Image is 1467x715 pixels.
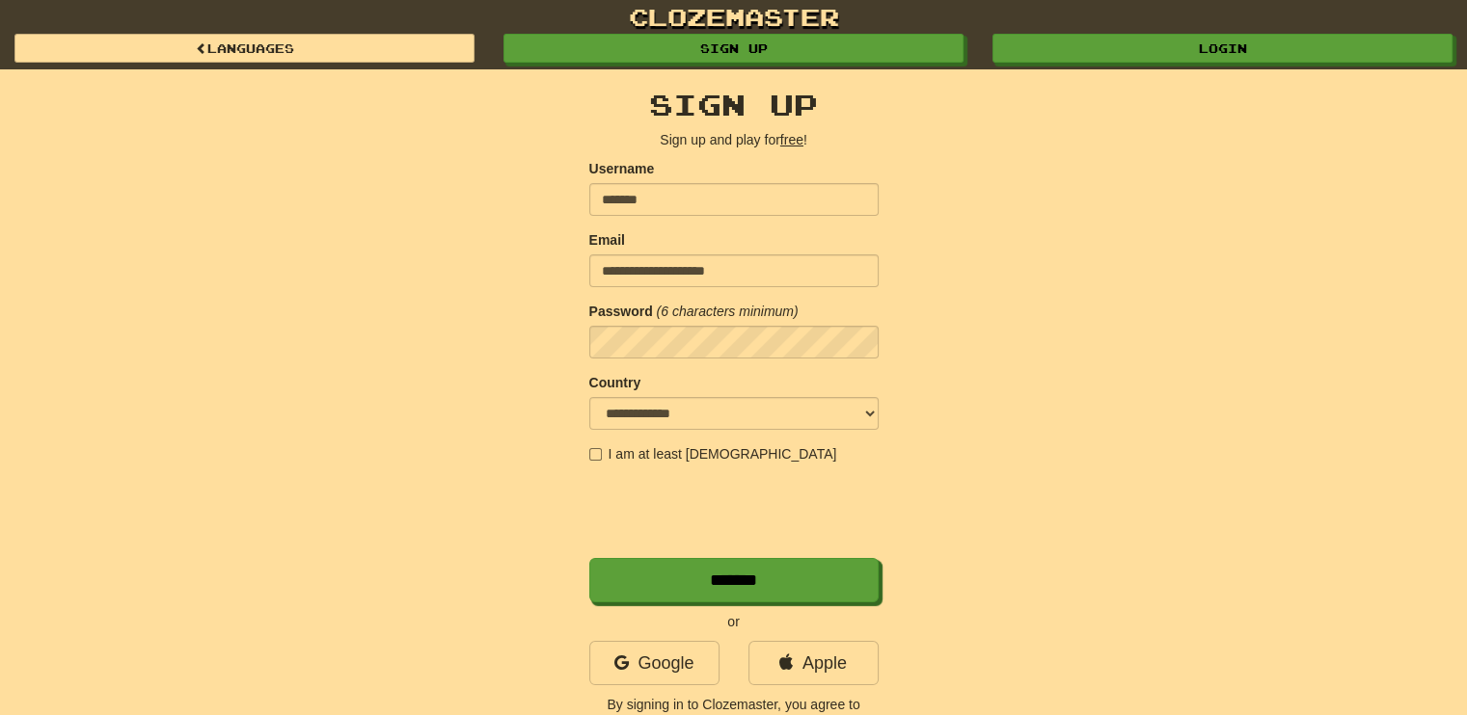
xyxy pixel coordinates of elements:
[657,304,799,319] em: (6 characters minimum)
[589,373,641,392] label: Country
[14,34,475,63] a: Languages
[589,230,625,250] label: Email
[589,302,653,321] label: Password
[589,612,879,631] p: or
[748,641,879,685] a: Apple
[589,448,602,461] input: I am at least [DEMOGRAPHIC_DATA]
[780,132,803,147] u: free
[589,159,655,178] label: Username
[589,444,837,463] label: I am at least [DEMOGRAPHIC_DATA]
[589,473,883,548] iframe: reCAPTCHA
[589,641,720,685] a: Google
[589,130,879,149] p: Sign up and play for !
[589,89,879,120] h2: Sign up
[503,34,964,63] a: Sign up
[992,34,1453,63] a: Login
